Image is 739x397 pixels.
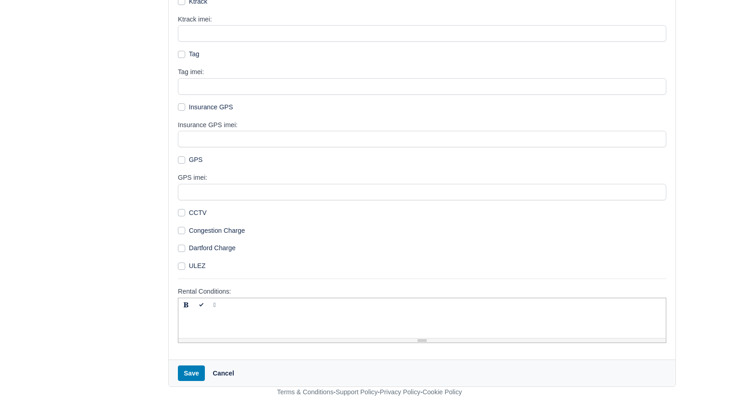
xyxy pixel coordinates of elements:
a: Privacy Policy [380,388,421,396]
a: Support Policy [336,388,378,396]
div: Resize [178,338,666,343]
a: Terms & Conditions [277,388,333,396]
label: Rental Conditions: [178,286,231,297]
button: Save [178,365,205,381]
button: Italic (CTRL+I) [193,298,209,311]
label: GPS [189,155,203,165]
a: Cancel [207,365,240,381]
label: Tag [189,49,199,59]
label: Insurance GPS imei: [178,120,238,130]
iframe: Chat Widget [575,291,739,397]
label: GPS imei: [178,172,207,183]
label: CCTV [189,208,207,218]
label: Congestion Charge [189,225,245,236]
label: Dartford Charge [189,243,236,253]
button: Underline (CTRL+U) [209,298,224,311]
label: Insurance GPS [189,102,233,113]
label: Ktrack imei: [178,14,212,25]
label: Tag imei: [178,67,204,77]
button: Bold (CTRL+B) [178,298,194,311]
label: ULEZ [189,261,205,271]
a: Cookie Policy [423,388,462,396]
